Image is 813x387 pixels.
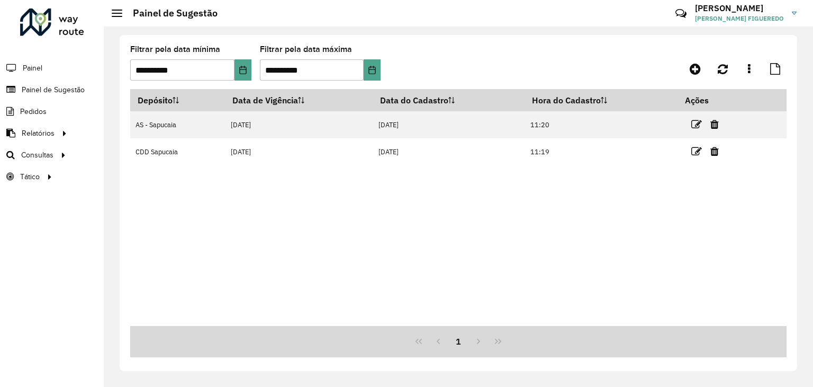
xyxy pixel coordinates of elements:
[225,111,373,138] td: [DATE]
[525,111,678,138] td: 11:20
[21,149,53,161] span: Consultas
[677,89,741,111] th: Ações
[130,89,225,111] th: Depósito
[373,138,525,165] td: [DATE]
[525,89,678,111] th: Hora do Cadastro
[225,89,373,111] th: Data de Vigência
[20,171,40,182] span: Tático
[695,14,784,23] span: [PERSON_NAME] FIGUEREDO
[23,63,42,74] span: Painel
[225,138,373,165] td: [DATE]
[22,128,55,139] span: Relatórios
[710,144,719,159] a: Excluir
[234,59,251,81] button: Choose Date
[695,3,784,13] h3: [PERSON_NAME]
[710,117,719,131] a: Excluir
[22,84,85,95] span: Painel de Sugestão
[122,7,218,19] h2: Painel de Sugestão
[373,111,525,138] td: [DATE]
[691,144,702,159] a: Editar
[130,43,220,56] label: Filtrar pela data mínima
[448,331,468,351] button: 1
[130,138,225,165] td: CDD Sapucaia
[373,89,525,111] th: Data do Cadastro
[670,2,692,25] a: Contato Rápido
[260,43,352,56] label: Filtrar pela data máxima
[130,111,225,138] td: AS - Sapucaia
[20,106,47,117] span: Pedidos
[364,59,381,81] button: Choose Date
[525,138,678,165] td: 11:19
[691,117,702,131] a: Editar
